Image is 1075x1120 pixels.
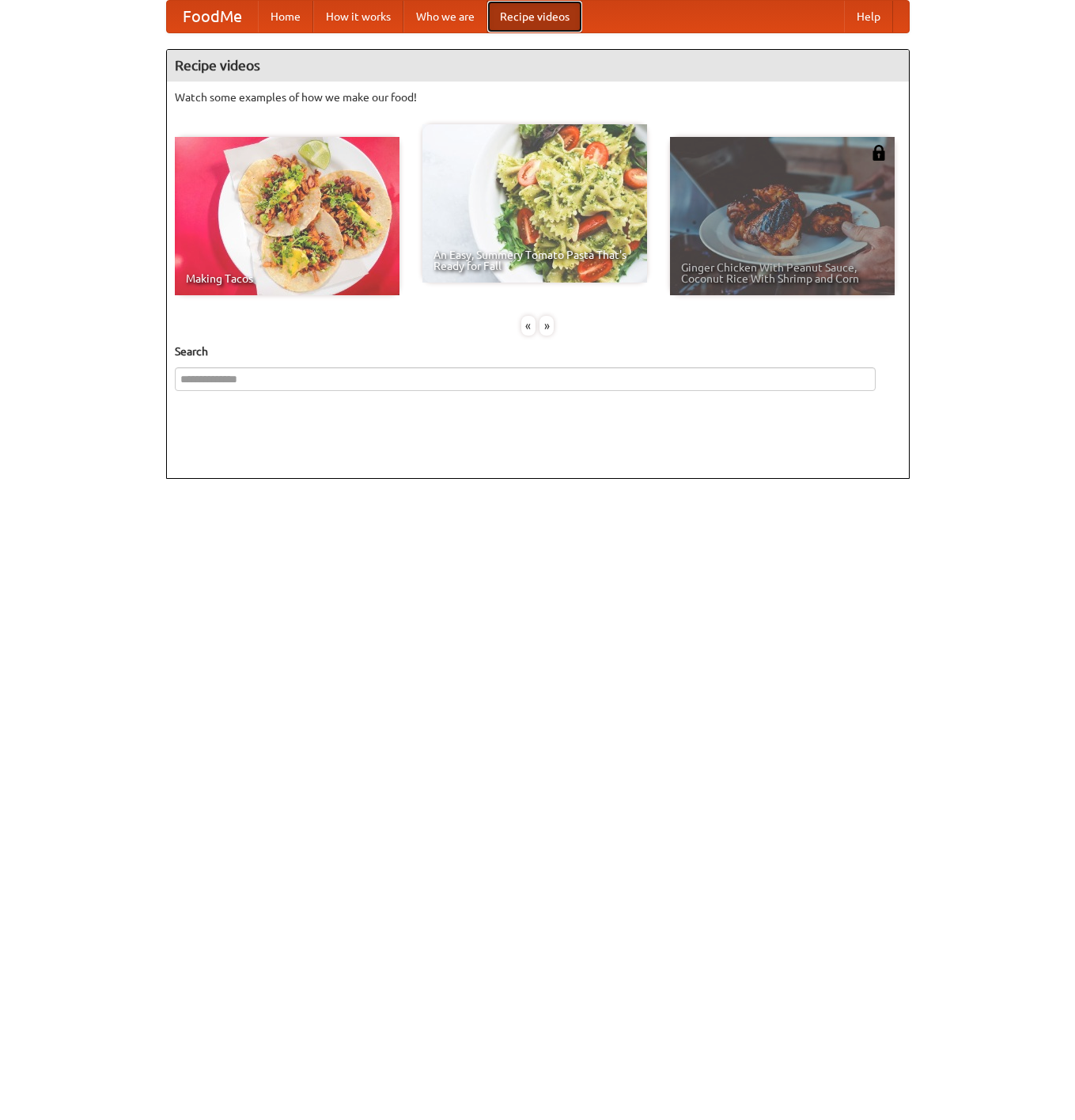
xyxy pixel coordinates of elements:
a: FoodMe [167,1,258,32]
img: 483408.png [871,145,887,161]
span: An Easy, Summery Tomato Pasta That's Ready for Fall [433,249,636,271]
div: « [521,316,536,336]
h5: Search [175,344,901,359]
span: Making Tacos [186,273,388,284]
a: How it works [313,1,403,32]
h4: Recipe videos [167,50,909,82]
a: Who we are [403,1,487,32]
a: Help [844,1,893,32]
a: Home [258,1,313,32]
p: Watch some examples of how we make our food! [175,89,901,105]
a: Recipe videos [487,1,582,32]
div: » [539,316,554,336]
a: Making Tacos [175,137,399,295]
a: An Easy, Summery Tomato Pasta That's Ready for Fall [422,124,647,283]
